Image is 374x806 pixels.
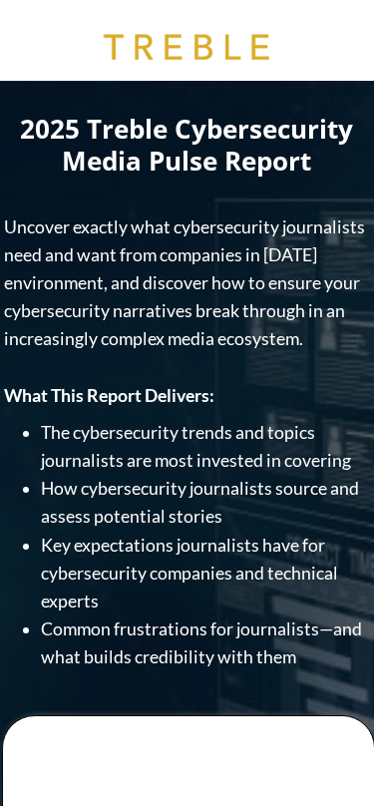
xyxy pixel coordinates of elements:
[41,422,351,471] span: The cybersecurity trends and topics journalists are most invested in covering
[41,535,338,611] span: Key expectations journalists have for cybersecurity companies and technical experts
[4,385,214,406] strong: What This Report Delivers:
[41,618,362,667] span: Common frustrations for journalists—and what builds credibility with them
[41,478,359,527] span: How cybersecurity journalists source and assess potential stories
[4,216,365,350] span: Uncover exactly what cybersecurity journalists need and want from companies in [DATE] environment...
[20,111,353,179] span: 2025 Treble Cybersecurity Media Pulse Report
